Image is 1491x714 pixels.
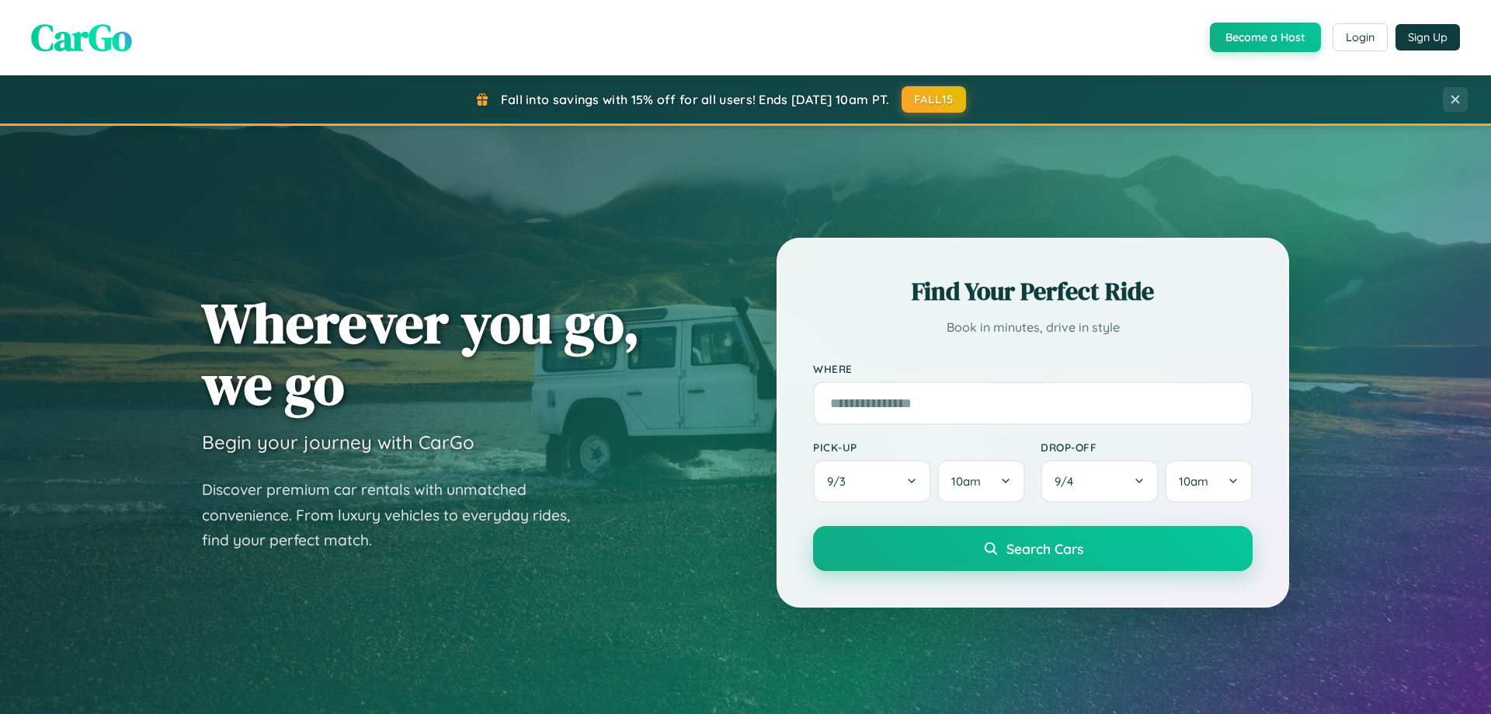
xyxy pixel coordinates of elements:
[202,292,640,415] h1: Wherever you go, we go
[202,430,474,454] h3: Begin your journey with CarGo
[1041,441,1253,454] label: Drop-off
[813,441,1025,454] label: Pick-up
[1333,23,1388,51] button: Login
[1210,23,1321,52] button: Become a Host
[902,86,967,113] button: FALL15
[1395,24,1460,51] button: Sign Up
[202,477,590,553] p: Discover premium car rentals with unmatched convenience. From luxury vehicles to everyday rides, ...
[813,460,931,503] button: 9/3
[813,526,1253,571] button: Search Cars
[951,474,981,489] span: 10am
[827,474,853,489] span: 9 / 3
[937,460,1025,503] button: 10am
[813,274,1253,308] h2: Find Your Perfect Ride
[1179,474,1208,489] span: 10am
[1006,540,1083,557] span: Search Cars
[1041,460,1159,503] button: 9/4
[1055,474,1081,489] span: 9 / 4
[31,12,132,63] span: CarGo
[501,92,890,107] span: Fall into savings with 15% off for all users! Ends [DATE] 10am PT.
[813,316,1253,339] p: Book in minutes, drive in style
[1165,460,1253,503] button: 10am
[813,362,1253,375] label: Where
